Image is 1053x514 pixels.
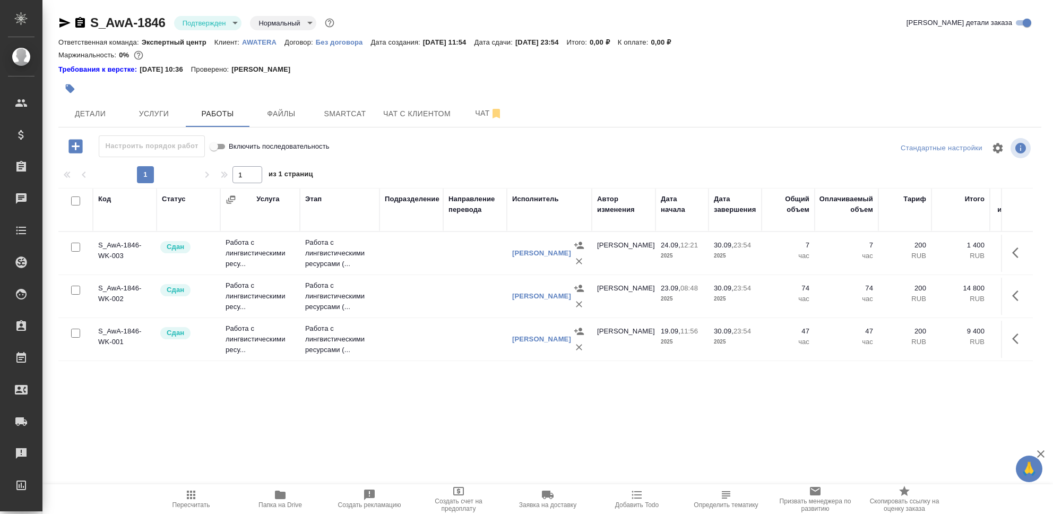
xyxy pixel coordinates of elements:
button: Удалить [571,296,587,312]
div: Код [98,194,111,204]
div: Менеджер проверил работу исполнителя, передает ее на следующий этап [159,283,215,297]
div: Оплачиваемый объем [819,194,873,215]
button: Назначить [571,237,587,253]
div: Дата завершения [714,194,756,215]
span: Посмотреть информацию [1011,138,1033,158]
p: 24.09, [661,241,680,249]
button: Скопировать ссылку для ЯМессенджера [58,16,71,29]
p: 7 [767,240,809,251]
p: RUB [884,251,926,261]
p: Проверено: [191,64,232,75]
p: Работа с лингвистическими ресурсами (... [305,237,374,269]
td: [PERSON_NAME] [592,278,655,315]
p: [DATE] 23:54 [515,38,567,46]
p: [DATE] 10:36 [140,64,191,75]
button: Скопировать ссылку [74,16,87,29]
a: Требования к верстке: [58,64,140,75]
p: 23:54 [733,327,751,335]
span: [PERSON_NAME] детали заказа [907,18,1012,28]
p: Клиент: [214,38,242,46]
p: 30.09, [714,241,733,249]
span: Чат с клиентом [383,107,451,121]
div: Тариф [903,194,926,204]
p: 12:21 [680,241,698,249]
p: RUB [937,251,985,261]
p: 2025 [714,337,756,347]
p: Сдан [167,328,184,338]
p: 0% [119,51,132,59]
p: 0,00 ₽ [651,38,679,46]
span: Детали [65,107,116,121]
td: S_AwA-1846-WK-003 [93,235,157,272]
button: Нормальный [255,19,303,28]
div: Исполнитель [512,194,559,204]
p: 7 [820,240,873,251]
p: 2025 [661,337,703,347]
p: 23:54 [733,241,751,249]
button: Подтвержден [179,19,229,28]
div: Итого [965,194,985,204]
div: Услуга [256,194,279,204]
button: Здесь прячутся важные кнопки [1006,240,1031,265]
p: Дата сдачи: [474,38,515,46]
p: RUB [937,337,985,347]
p: 47 [820,326,873,337]
p: 1 400 [937,240,985,251]
a: AWATERA [242,37,284,46]
button: Доп статусы указывают на важность/срочность заказа [323,16,336,30]
p: час [820,294,873,304]
p: [DATE] 11:54 [423,38,474,46]
p: RUB [884,294,926,304]
p: Без договора [316,38,371,46]
p: 19.09, [661,327,680,335]
button: Добавить работу [61,135,90,157]
td: Работа с лингвистическими ресу... [220,232,300,275]
span: 🙏 [1020,458,1038,480]
p: 74 [820,283,873,294]
button: Сгруппировать [226,194,236,205]
span: Настроить таблицу [985,135,1011,161]
p: Сдан [167,242,184,252]
div: Менеджер проверил работу исполнителя, передает ее на следующий этап [159,240,215,254]
p: 0,00 ₽ [590,38,618,46]
p: Работа с лингвистическими ресурсами (... [305,280,374,312]
p: 14 800 [937,283,985,294]
p: Итого: [567,38,590,46]
p: 47 [767,326,809,337]
p: 23:54 [733,284,751,292]
td: S_AwA-1846-WK-002 [93,278,157,315]
button: Добавить тэг [58,77,82,100]
p: 200 [884,326,926,337]
div: Направление перевода [448,194,502,215]
a: [PERSON_NAME] [512,335,571,343]
div: Этап [305,194,322,204]
div: Нажми, чтобы открыть папку с инструкцией [58,64,140,75]
span: Smartcat [320,107,370,121]
button: Назначить [571,323,587,339]
div: split button [898,140,985,157]
p: AWATERA [242,38,284,46]
td: [PERSON_NAME] [592,321,655,358]
p: К оплате: [618,38,651,46]
a: [PERSON_NAME] [512,249,571,257]
p: Сдан [167,285,184,295]
p: 08:48 [680,284,698,292]
p: 23.09, [661,284,680,292]
td: Работа с лингвистическими ресу... [220,318,300,361]
button: Здесь прячутся важные кнопки [1006,283,1031,309]
span: Включить последовательность [229,141,330,152]
p: 30.09, [714,327,733,335]
button: Удалить [571,339,587,355]
td: Работа с лингвистическими ресу... [220,275,300,318]
p: 2025 [661,294,703,304]
div: Подтвержден [250,16,316,30]
div: Менеджер проверил работу исполнителя, передает ее на следующий этап [159,326,215,340]
p: Ответственная команда: [58,38,142,46]
div: Статус [162,194,186,204]
span: Работы [192,107,243,121]
p: RUB [884,337,926,347]
span: Чат [463,107,514,120]
div: Подразделение [385,194,439,204]
a: [PERSON_NAME] [512,292,571,300]
p: час [767,294,809,304]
